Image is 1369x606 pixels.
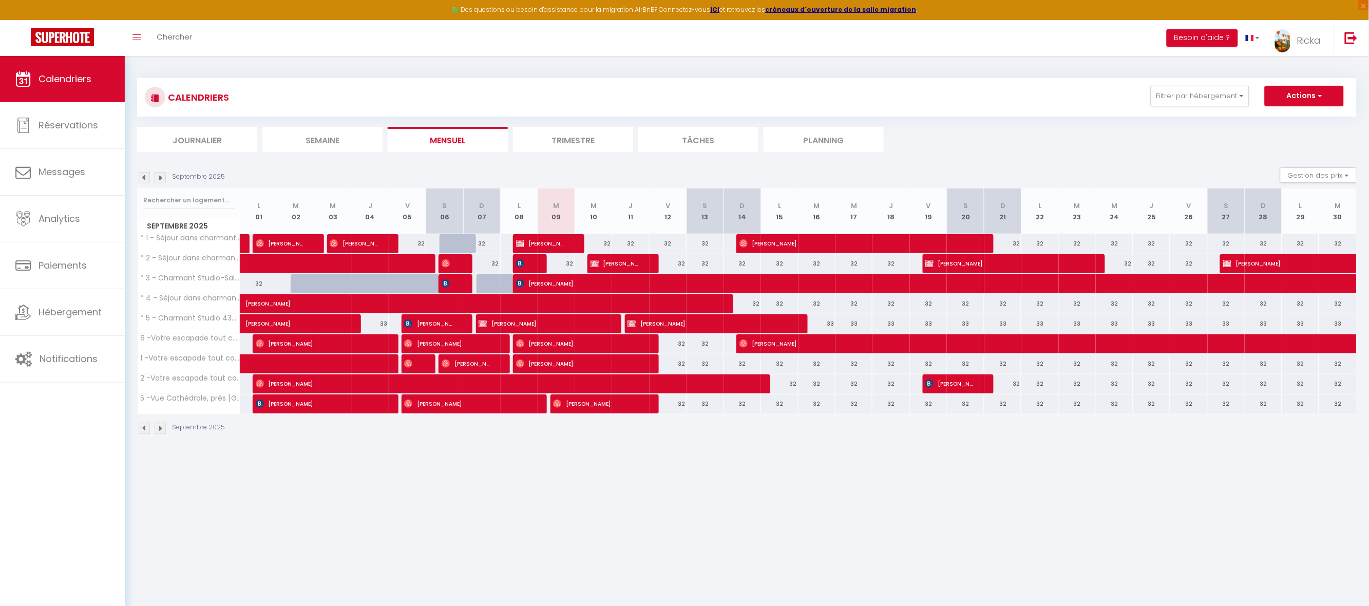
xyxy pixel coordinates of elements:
[739,234,974,253] span: [PERSON_NAME]
[240,274,277,293] div: 32
[39,259,87,272] span: Paiements
[638,127,758,152] li: Tâches
[1059,294,1096,313] div: 32
[1282,374,1319,393] div: 32
[835,294,872,313] div: 32
[139,354,242,362] span: 1 -Votre escapade tout confort, proche Gare et IUT
[388,127,508,152] li: Mensuel
[1059,188,1096,234] th: 23
[1021,394,1058,413] div: 32
[835,374,872,393] div: 32
[872,354,909,373] div: 32
[139,374,242,382] span: 2 -Votre escapade tout confort, proche Gare et IUT
[157,31,192,42] span: Chercher
[650,188,687,234] th: 12
[1297,34,1321,47] span: Ricka
[256,374,749,393] span: [PERSON_NAME]
[172,423,225,432] p: Septembre 2025
[910,188,947,234] th: 19
[479,314,602,333] span: [PERSON_NAME]
[1170,188,1207,234] th: 26
[39,212,80,225] span: Analytics
[1133,234,1170,253] div: 32
[1319,394,1357,413] div: 32
[139,314,242,322] span: * 5 - Charmant Studio 43m2 dans Ferme Rénovée A29/26
[984,314,1021,333] div: 33
[947,394,984,413] div: 32
[330,201,336,211] abbr: M
[814,201,820,211] abbr: M
[984,374,1021,393] div: 32
[1021,188,1058,234] th: 22
[1112,201,1118,211] abbr: M
[1000,201,1005,211] abbr: D
[138,219,240,234] span: Septembre 2025
[889,201,893,211] abbr: J
[1096,254,1133,273] div: 32
[1133,394,1170,413] div: 32
[711,5,720,14] strong: ICI
[442,274,454,293] span: [PERSON_NAME] ralle
[1133,254,1170,273] div: 32
[724,394,761,413] div: 32
[1096,234,1133,253] div: 32
[8,4,39,35] button: Ouvrir le widget de chat LiveChat
[724,294,761,313] div: 32
[404,314,453,333] span: [PERSON_NAME]
[1245,188,1282,234] th: 28
[256,334,379,353] span: [PERSON_NAME]
[724,188,761,234] th: 14
[650,234,687,253] div: 32
[984,188,1021,234] th: 21
[910,294,947,313] div: 32
[139,394,242,402] span: 5 -Vue Cathédrale, près [GEOGRAPHIC_DATA], tout confort
[761,374,798,393] div: 32
[687,234,724,253] div: 32
[687,394,724,413] div: 32
[1170,374,1207,393] div: 32
[798,374,835,393] div: 32
[761,254,798,273] div: 32
[1059,394,1096,413] div: 32
[1245,294,1282,313] div: 32
[872,314,909,333] div: 33
[1208,234,1245,253] div: 32
[1096,394,1133,413] div: 32
[1299,201,1302,211] abbr: L
[1021,354,1058,373] div: 32
[1133,188,1170,234] th: 25
[1170,314,1207,333] div: 33
[591,201,597,211] abbr: M
[984,294,1021,313] div: 32
[405,201,410,211] abbr: V
[1059,314,1096,333] div: 33
[835,354,872,373] div: 32
[463,188,500,234] th: 07
[240,294,277,314] a: [PERSON_NAME]
[761,394,798,413] div: 32
[926,201,931,211] abbr: V
[1170,234,1207,253] div: 32
[40,352,98,365] span: Notifications
[798,314,835,333] div: 33
[256,394,379,413] span: [PERSON_NAME]
[761,354,798,373] div: 32
[724,254,761,273] div: 32
[262,127,383,152] li: Semaine
[516,254,528,273] span: [PERSON_NAME]
[851,201,857,211] abbr: M
[766,5,917,14] a: créneaux d'ouverture de la salle migration
[149,20,200,56] a: Chercher
[463,234,500,253] div: 32
[443,201,447,211] abbr: S
[1319,354,1357,373] div: 32
[1059,354,1096,373] div: 32
[1059,234,1096,253] div: 32
[1265,86,1344,106] button: Actions
[1133,354,1170,373] div: 32
[538,254,575,273] div: 32
[575,234,612,253] div: 32
[910,394,947,413] div: 32
[666,201,670,211] abbr: V
[1282,294,1319,313] div: 32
